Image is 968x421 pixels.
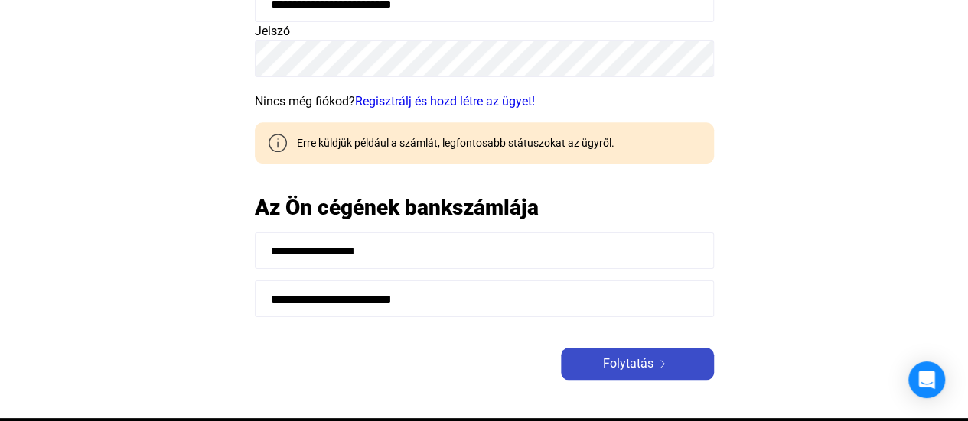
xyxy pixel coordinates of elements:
span: Jelszó [255,24,290,38]
div: Erre küldjük például a számlát, legfontosabb státuszokat az ügyről. [285,135,614,151]
img: info-grey-outline [269,134,287,152]
img: arrow-right-white [653,360,672,368]
div: Nincs még fiókod? [255,92,714,111]
h2: Az Ön cégének bankszámlája [255,194,714,221]
span: Folytatás [603,355,653,373]
div: Open Intercom Messenger [908,361,945,398]
button: Folytatásarrow-right-white [561,348,714,380]
a: Regisztrálj és hozd létre az ügyet! [355,94,535,108]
